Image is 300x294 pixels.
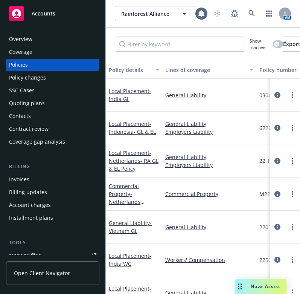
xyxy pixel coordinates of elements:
a: Coverage gap analysis [6,136,99,148]
div: Policy changes [9,72,46,84]
a: Local Placement [109,149,158,172]
div: Coverage gap analysis [9,136,65,148]
a: more [288,255,297,264]
a: Policy changes [6,72,99,84]
div: Quoting plans [9,97,45,109]
span: Accounts [32,11,55,17]
a: Local Placement [109,252,151,267]
div: Lines of coverage [165,66,245,74]
a: General Liability [165,91,253,99]
a: more [288,90,297,100]
a: Start snowing [210,6,225,21]
a: General Liability [109,219,152,234]
a: Quoting plans [6,97,99,109]
div: Manage files [9,250,41,262]
a: Billing updates [6,186,99,198]
a: circleInformation [273,222,282,231]
a: Local Placement [109,120,156,135]
a: more [288,156,297,165]
div: Contract review [9,123,49,135]
a: circleInformation [273,190,282,199]
input: Filter by keyword... [115,37,245,52]
div: Installment plans [9,212,53,224]
a: Contract review [6,123,99,135]
a: circleInformation [273,255,282,264]
a: Commercial Property [109,182,140,213]
a: Employers Liability [165,128,253,136]
a: Coverage [6,46,99,58]
a: Installment plans [6,212,99,224]
div: Coverage [9,46,32,58]
div: Invoices [9,173,29,185]
a: circleInformation [273,156,282,165]
a: Contacts [6,110,99,122]
a: Workers' Compensation [165,256,253,264]
a: Manage files [6,250,99,262]
a: General Liability [165,120,253,128]
a: more [288,123,297,132]
a: Overview [6,33,99,45]
span: M22.19.0245 [259,190,291,198]
a: General Liability [165,153,253,161]
a: Accounts [6,3,99,24]
div: Overview [9,33,32,45]
a: Employers Liability [165,161,253,169]
span: Open Client Navigator [14,269,70,277]
div: Tools [6,239,99,247]
div: Policy details [109,66,151,74]
button: Nova Assist [235,279,286,294]
a: Commercial Property [165,190,253,198]
span: Nova Assist [251,283,280,289]
a: Policies [6,59,99,71]
span: 22.19.0244 [259,157,286,165]
button: Rainforest Alliance [115,6,195,21]
span: Show inactive [250,38,270,51]
span: 2250033657 [259,256,289,264]
div: Billing [6,163,99,170]
a: Report a Bug [227,6,242,21]
span: 0304007892 [259,91,289,99]
button: Lines of coverage [162,61,256,79]
span: 6226224013 [259,124,289,132]
div: Policies [9,59,28,71]
button: Policy details [106,61,162,79]
a: General Liability [165,223,253,231]
span: - Netherlands Property [109,190,145,213]
span: Rainforest Alliance [121,10,174,18]
a: Account charges [6,199,99,211]
a: circleInformation [273,90,282,100]
a: Local Placement [109,87,151,103]
div: Contacts [9,110,31,122]
div: SSC Cases [9,84,35,96]
div: Drag to move [235,279,245,294]
a: Search [244,6,259,21]
a: more [288,222,297,231]
a: more [288,190,297,199]
a: Invoices [6,173,99,185]
span: - Netherlands- RA GL & EL Policy [109,149,158,172]
a: Switch app [262,6,277,21]
a: SSC Cases [6,84,99,96]
a: circleInformation [273,123,282,132]
div: Account charges [9,199,51,211]
div: Billing updates [9,186,47,198]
